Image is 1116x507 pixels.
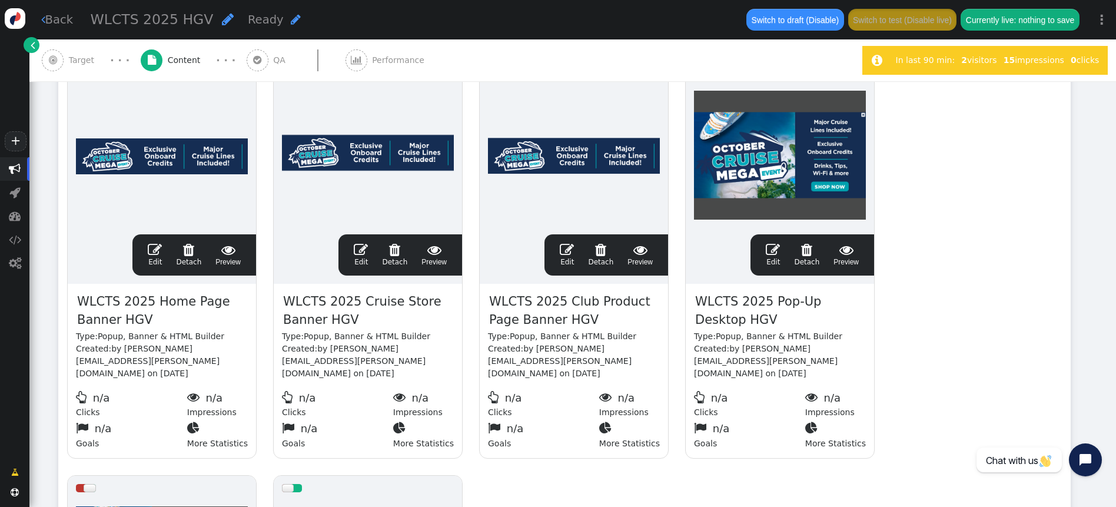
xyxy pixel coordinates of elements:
[766,243,780,267] a: Edit
[176,243,201,257] span: 
[215,243,241,267] a: Preview
[694,388,805,419] div: Clicks
[961,55,967,65] b: 2
[833,243,859,267] a: Preview
[31,39,35,51] span: 
[253,55,261,65] span: 
[505,392,522,404] span: n/a
[110,52,129,68] div: · · ·
[41,14,45,25] span: 
[588,243,613,267] a: Detach
[76,344,220,378] span: by [PERSON_NAME][EMAIL_ADDRESS][PERSON_NAME][DOMAIN_NAME] on [DATE]
[713,422,730,435] span: n/a
[11,488,19,496] span: 
[3,462,27,483] a: 
[805,419,866,450] div: More Statistics
[805,422,821,434] span: 
[560,243,574,257] span: 
[9,257,21,269] span: 
[148,243,162,267] a: Edit
[421,243,447,267] span: Preview
[215,243,241,267] span: Preview
[216,52,235,68] div: · · ·
[187,422,203,434] span: 
[627,243,653,267] a: Preview
[248,13,284,26] span: Ready
[222,12,234,26] span: 
[711,392,728,404] span: n/a
[694,330,866,343] div: Type:
[69,54,99,67] span: Target
[9,163,21,175] span: 
[805,391,821,403] span: 
[299,392,316,404] span: n/a
[282,343,454,380] div: Created:
[694,422,710,434] span: 
[618,392,635,404] span: n/a
[41,11,74,28] a: Back
[694,391,708,403] span: 
[599,388,660,419] div: Impressions
[247,39,346,81] a:  QA
[76,419,187,450] div: Goals
[510,332,636,341] span: Popup, Banner & HTML Builder
[412,392,429,404] span: n/a
[291,14,301,25] span: 
[421,243,447,257] span: 
[76,343,248,380] div: Created:
[187,391,203,403] span: 
[187,419,248,450] div: More Statistics
[488,391,502,403] span: 
[393,419,454,450] div: More Statistics
[824,392,841,404] span: n/a
[351,55,362,65] span: 
[833,243,859,257] span: 
[346,39,451,81] a:  Performance
[282,292,454,330] span: WLCTS 2025 Cruise Store Banner HGV
[1004,55,1015,65] b: 15
[98,332,224,341] span: Popup, Banner & HTML Builder
[273,54,290,67] span: QA
[961,9,1079,30] button: Currently live: nothing to save
[488,419,599,450] div: Goals
[716,332,842,341] span: Popup, Banner & HTML Builder
[282,419,393,450] div: Goals
[421,243,447,267] a: Preview
[488,344,632,378] span: by [PERSON_NAME][EMAIL_ADDRESS][PERSON_NAME][DOMAIN_NAME] on [DATE]
[49,55,57,65] span: 
[382,243,407,257] span: 
[9,210,21,222] span: 
[488,292,660,330] span: WLCTS 2025 Club Product Page Banner HGV
[393,391,409,403] span: 
[848,9,957,30] button: Switch to test (Disable live)
[393,422,409,434] span: 
[76,292,248,330] span: WLCTS 2025 Home Page Banner HGV
[588,243,613,266] span: Detach
[282,330,454,343] div: Type:
[488,343,660,380] div: Created:
[93,392,110,404] span: n/a
[694,344,838,378] span: by [PERSON_NAME][EMAIL_ADDRESS][PERSON_NAME][DOMAIN_NAME] on [DATE]
[215,243,241,257] span: 
[766,243,780,257] span: 
[958,54,1000,67] div: visitors
[9,234,21,246] span: 
[627,243,653,257] span: 
[794,243,819,267] a: Detach
[11,466,19,479] span: 
[1088,2,1116,37] a: ⋮
[507,422,524,435] span: n/a
[354,243,368,267] a: Edit
[141,39,247,81] a:  Content · · ·
[282,344,426,378] span: by [PERSON_NAME][EMAIL_ADDRESS][PERSON_NAME][DOMAIN_NAME] on [DATE]
[1004,55,1064,65] span: impressions
[382,243,407,267] a: Detach
[488,422,504,434] span: 
[833,243,859,267] span: Preview
[694,419,805,450] div: Goals
[148,243,162,257] span: 
[694,343,866,380] div: Created:
[794,243,819,266] span: Detach
[301,422,318,435] span: n/a
[354,243,368,257] span: 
